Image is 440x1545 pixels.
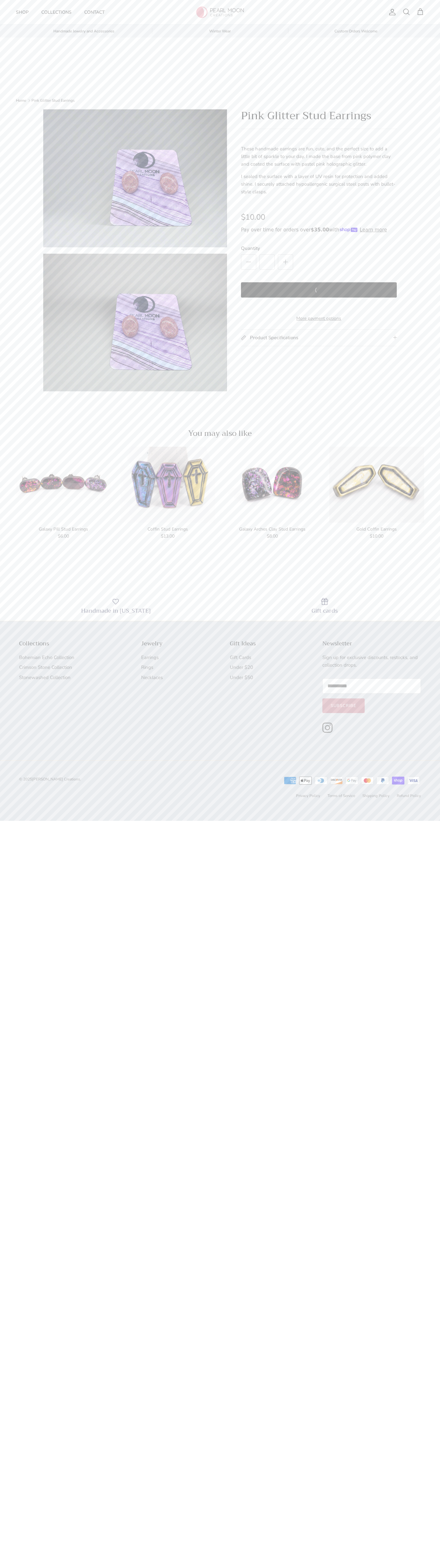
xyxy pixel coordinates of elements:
div: Secondary [223,640,262,738]
input: Quantity [259,254,275,270]
img: Galaxy Pill Stud Earrings - Pearl Moon Creations [16,447,111,523]
span: $13.00 [161,533,175,540]
div: Newsletter [322,640,421,647]
span: $10.00 [370,533,383,540]
h1: Pink Glitter Stud Earrings [241,109,397,122]
span: $10.00 [241,212,265,223]
a: Contact [79,2,110,23]
h4: You may also like [16,429,424,437]
div: Gift Ideas [230,640,256,647]
div: Coffin Stud Earrings [120,526,216,533]
div: Collections [19,640,74,647]
a: Custom Orders Welcome [288,29,424,34]
div: Galaxy Pill Stud Earrings [16,526,111,533]
a: Terms of Service [327,793,355,798]
a: Stonewashed Collection [19,674,71,681]
div: Secondary [13,640,81,738]
a: Pink Glitter Stud Earrings [31,98,75,103]
a: Gift Cards [230,654,251,661]
div: Gold Coffin Earrings [329,526,424,533]
img: Galaxy Arches Clay Stud Earrings - Pearl Moon Creations [225,447,320,523]
img: Pearl Moon Creations [196,6,244,18]
a: Rings [141,664,153,670]
a: Under $20 [230,664,253,670]
a: Crimson Stone Collection [19,664,72,670]
a: Decrease quantity [241,254,256,270]
img: Coffin Stud Earrings - Pearl Moon Creations [120,447,216,523]
span: © 2025 . [19,777,81,782]
div: Handmade in [US_STATE] [16,608,215,615]
a: Shipping Policy [362,793,389,798]
a: Shop [10,2,34,23]
div: Gift cards [225,608,424,615]
span: Winter Wear [158,29,282,34]
a: Under $50 [230,674,253,681]
ul: Secondary [280,793,424,802]
a: Home [16,98,26,103]
a: Gift cards [225,597,424,615]
a: [PERSON_NAME] Creations [32,777,80,782]
img: Pink Glitter Stud Earrings - Pearl Moon Creations [43,254,227,391]
p: Sign up for exclusive discounts, restocks, and collection drops. [322,654,421,669]
a: Account [386,8,396,16]
button: Subscribe [322,698,365,713]
a: Winter Wear [152,29,288,34]
div: Secondary [135,640,169,738]
label: Quantity [241,245,397,252]
span: Custom Orders Welcome [294,29,418,34]
img: Gold Coffin Earrings - Pearl Moon Creations [329,447,424,523]
span: $6.00 [58,533,69,540]
div: Galaxy Arches Clay Stud Earrings [225,526,320,533]
a: Increase quantity [278,254,293,270]
span: Product Specifications [250,334,298,341]
span: $8.00 [267,533,278,540]
nav: Breadcrumbs [16,98,424,103]
summary: Product Specifications [241,330,397,346]
a: Necklaces [141,674,163,681]
a: Earrings [141,654,159,661]
a: Coffin Stud Earrings $13.00 [120,526,216,540]
div: Jewelry [141,640,163,647]
a: More payment options [241,316,397,321]
p: I sealed the surface with a layer of UV resin for protection and added shine. I securely attached... [241,173,397,196]
a: Refund Policy [397,793,421,798]
a: Galaxy Pill Stud Earrings $6.00 [16,526,111,540]
a: Gold Coffin Earrings $10.00 [329,526,424,540]
a: Bohemian Echo Collection [19,654,74,661]
span: Handmade Jewelry and Accessories [22,29,146,34]
a: Collections [36,2,77,23]
a: Galaxy Arches Clay Stud Earrings $8.00 [225,526,320,540]
img: Pink Glitter Stud Earrings - Pearl Moon Creations [43,109,227,247]
p: These handmade earrings are fun, cute, and the perfect size to add a little bit of sparkle to you... [241,145,397,168]
input: Email [322,678,421,694]
a: Privacy Policy [296,793,320,798]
